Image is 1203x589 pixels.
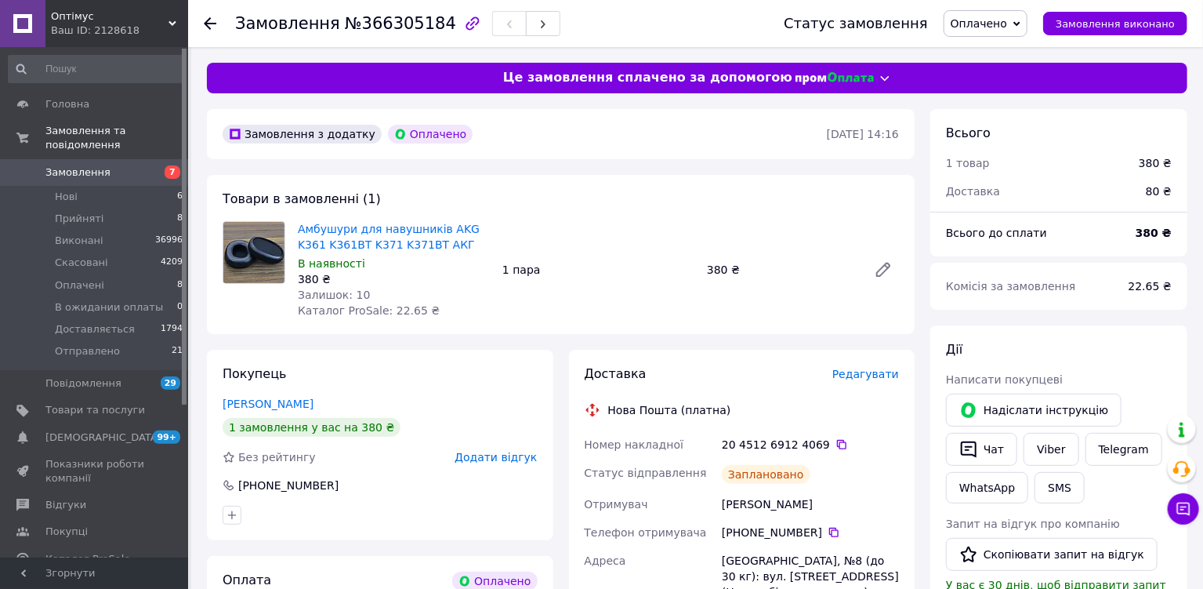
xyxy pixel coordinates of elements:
span: Прийняті [55,212,103,226]
span: Написати покупцеві [946,373,1063,386]
div: Замовлення з додатку [223,125,382,144]
span: Залишок: 10 [298,289,370,301]
span: 4209 [161,256,183,270]
span: 29 [161,376,180,390]
div: [PHONE_NUMBER] [237,478,340,493]
span: 21 [172,344,183,358]
div: 80 ₴ [1136,174,1181,209]
div: [PERSON_NAME] [719,490,902,518]
span: Номер накладної [585,438,684,451]
span: Комісія за замовлення [946,280,1076,293]
span: Статус відправлення [585,467,707,479]
span: Замовлення [235,14,340,33]
span: 7 [165,165,180,179]
div: 1 пара [496,259,701,281]
span: Каталог ProSale: 22.65 ₴ [298,304,440,317]
input: Пошук [8,55,184,83]
span: В наявності [298,257,365,270]
span: Виконані [55,234,103,248]
span: Оплачені [55,278,104,293]
button: Чат з покупцем [1168,493,1199,525]
span: 36996 [155,234,183,248]
span: Всього [946,125,991,140]
span: Доставка [946,185,1000,198]
b: 380 ₴ [1136,227,1172,239]
span: Замовлення [45,165,111,180]
span: Каталог ProSale [45,552,130,566]
span: 1 товар [946,157,990,169]
span: Додати відгук [455,451,537,464]
span: Покупець [223,366,287,381]
div: Статус замовлення [784,16,928,31]
img: Амбушури для навушників AKG K361 K361BT K371 K371BT АКГ [223,222,284,283]
span: Повідомлення [45,376,121,391]
a: Viber [1024,433,1078,466]
span: Редагувати [832,368,899,380]
span: Відгуки [45,498,86,512]
button: SMS [1035,472,1085,504]
span: В ожидании оплаты [55,300,163,314]
button: Надіслати інструкцію [946,394,1121,427]
div: [PHONE_NUMBER] [722,525,899,540]
span: Без рейтингу [238,451,316,464]
span: Доставляється [55,322,135,336]
span: Товари та послуги [45,403,145,417]
div: 380 ₴ [701,259,861,281]
span: Отримувач [585,498,648,511]
a: Telegram [1085,433,1162,466]
span: 22.65 ₴ [1129,280,1172,293]
span: Це замовлення сплачено за допомогою [503,69,792,87]
span: Оплата [223,573,271,587]
a: WhatsApp [946,472,1028,504]
span: Всього до сплати [946,227,1047,239]
button: Замовлення виконано [1043,12,1187,35]
span: 0 [177,300,183,314]
span: Дії [946,342,962,357]
div: 1 замовлення у вас на 380 ₴ [223,418,400,437]
span: 1794 [161,322,183,336]
span: Покупці [45,525,88,539]
span: Отправлено [55,344,120,358]
time: [DATE] 14:16 [827,128,899,140]
span: 8 [177,212,183,226]
div: 380 ₴ [298,271,490,287]
span: Замовлення та повідомлення [45,124,188,152]
div: Повернутися назад [204,16,216,31]
span: 8 [177,278,183,293]
div: Ваш ID: 2128618 [51,24,188,38]
div: Заплановано [722,465,810,484]
span: Товари в замовленні (1) [223,191,381,206]
button: Чат [946,433,1017,466]
div: 20 4512 6912 4069 [722,437,899,453]
a: Амбушури для навушників AKG K361 K361BT K371 K371BT АКГ [298,223,480,251]
span: Оплачено [951,17,1007,30]
div: Оплачено [388,125,473,144]
span: 99+ [153,431,180,444]
span: Скасовані [55,256,108,270]
span: Адреса [585,554,626,567]
div: Нова Пошта (платна) [604,402,735,418]
button: Скопіювати запит на відгук [946,538,1158,571]
span: Нові [55,190,78,204]
span: Телефон отримувача [585,526,707,539]
span: №366305184 [345,14,456,33]
span: Доставка [585,366,647,381]
span: Замовлення виконано [1056,18,1175,30]
div: 380 ₴ [1139,155,1172,171]
a: Редагувати [868,254,899,285]
span: Показники роботи компанії [45,457,145,485]
span: Головна [45,97,89,111]
span: Запит на відгук про компанію [946,518,1120,530]
span: Оптімус [51,9,168,24]
span: 6 [177,190,183,204]
span: [DEMOGRAPHIC_DATA] [45,431,161,445]
a: [PERSON_NAME] [223,398,313,410]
